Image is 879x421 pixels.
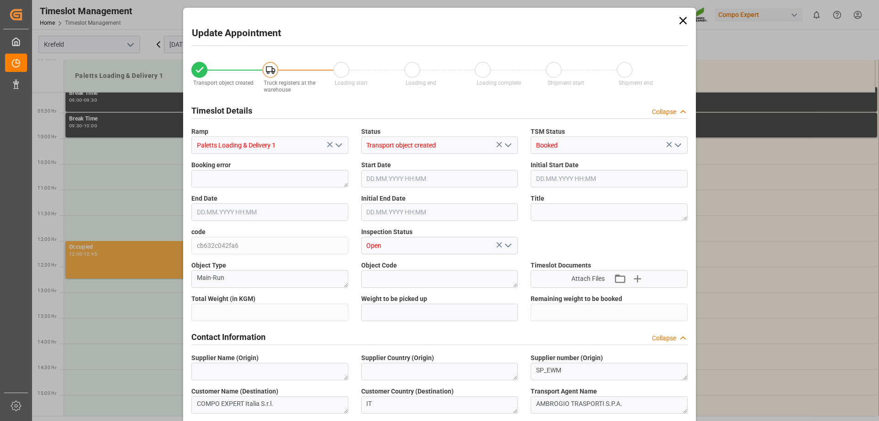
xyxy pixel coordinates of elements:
[571,274,605,284] span: Attach Files
[191,137,348,154] input: Type to search/select
[191,127,208,137] span: Ramp
[548,80,584,86] span: Shipment start
[361,127,380,137] span: Status
[406,80,436,86] span: Loading end
[361,203,518,221] input: DD.MM.YYYY HH:MM
[361,396,518,414] textarea: IT
[361,194,406,203] span: Initial End Date
[531,170,688,187] input: DD.MM.YYYY HH:MM
[191,194,217,203] span: End Date
[670,138,684,153] button: open menu
[531,160,579,170] span: Initial Start Date
[191,104,252,117] h2: Timeslot Details
[191,227,206,237] span: code
[501,138,515,153] button: open menu
[619,80,653,86] span: Shipment end
[264,80,315,93] span: Truck registers at the warehouse
[361,387,454,396] span: Customer Country (Destination)
[531,396,688,414] textarea: AMBROGIO TRASPORTI S.P.A.
[361,160,391,170] span: Start Date
[191,353,259,363] span: Supplier Name (Origin)
[191,261,226,270] span: Object Type
[531,363,688,380] textarea: SP_EWM
[361,227,412,237] span: Inspection Status
[652,107,676,117] div: Collapse
[361,261,397,270] span: Object Code
[361,137,518,154] input: Type to search/select
[191,396,348,414] textarea: COMPO EXPERT Italia S.r.l.
[361,294,427,304] span: Weight to be picked up
[191,294,255,304] span: Total Weight (in KGM)
[191,160,231,170] span: Booking error
[652,334,676,343] div: Collapse
[191,387,278,396] span: Customer Name (Destination)
[191,203,348,221] input: DD.MM.YYYY HH:MM
[501,239,515,253] button: open menu
[531,294,622,304] span: Remaining weight to be booked
[331,138,345,153] button: open menu
[191,270,348,288] textarea: Main-Run
[477,80,521,86] span: Loading complete
[531,353,603,363] span: Supplier number (Origin)
[361,170,518,187] input: DD.MM.YYYY HH:MM
[192,26,281,41] h2: Update Appointment
[335,80,368,86] span: Loading start
[531,127,565,137] span: TSM Status
[193,80,254,86] span: Transport object created
[531,261,591,270] span: Timeslot Documents
[531,387,597,396] span: Transport Agent Name
[361,353,434,363] span: Supplier Country (Origin)
[191,331,266,343] h2: Contact Information
[531,194,544,203] span: Title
